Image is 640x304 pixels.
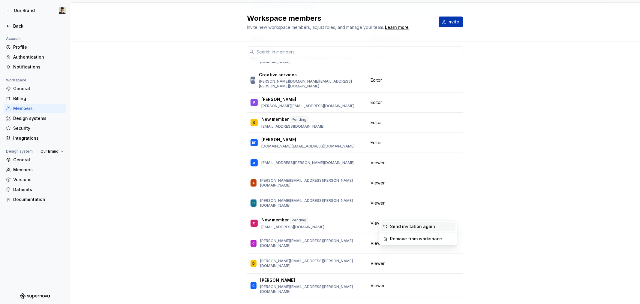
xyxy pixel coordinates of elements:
div: C [253,220,255,226]
a: Billing [4,94,66,103]
div: Authentication [13,54,64,60]
button: Our BrandAvery Hennings [1,4,68,17]
span: . [384,25,410,30]
a: General [4,155,66,165]
span: Invite [447,19,459,25]
span: Editor [371,99,382,105]
div: Pending [290,116,308,123]
p: [PERSON_NAME][EMAIL_ADDRESS][PERSON_NAME][DOMAIN_NAME] [260,239,363,248]
div: C [252,240,255,246]
p: [EMAIL_ADDRESS][DOMAIN_NAME] [261,225,324,230]
a: Profile [4,42,66,52]
a: Security [4,123,66,133]
span: Viewer [371,180,385,186]
p: [PERSON_NAME] [261,96,296,102]
p: Creative services [259,72,297,78]
img: 344848e3-ec3d-4aa0-b708-b8ed6430a7e0.png [4,7,11,14]
h2: Workspace members [247,14,431,23]
p: [PERSON_NAME][EMAIL_ADDRESS][PERSON_NAME][DOMAIN_NAME] [260,198,363,208]
div: Profile [13,44,64,50]
p: [PERSON_NAME] [260,277,295,283]
a: Documentation [4,195,66,204]
input: Search in members... [254,46,463,57]
div: Design system [4,148,35,155]
a: Versions [4,175,66,184]
a: Learn more [385,24,409,30]
a: Authentication [4,52,66,62]
div: Send invitation again [390,223,435,230]
span: Viewer [371,220,385,226]
div: Design systems [13,115,64,121]
span: Viewer [371,160,385,166]
a: Integrations [4,133,66,143]
a: Datasets [4,185,66,194]
a: Back [4,21,66,31]
div: General [13,157,64,163]
span: Editor [371,120,382,126]
div: Pending [290,217,308,223]
p: [PERSON_NAME][EMAIL_ADDRESS][PERSON_NAME][DOMAIN_NAME] [260,178,363,188]
div: RF [252,140,256,146]
p: [PERSON_NAME][EMAIL_ADDRESS][PERSON_NAME][DOMAIN_NAME] [260,284,363,294]
div: Notifications [13,64,64,70]
a: General [4,84,66,93]
div: CS [251,77,255,83]
div: Back [13,23,64,29]
div: A [252,180,255,186]
a: Design systems [4,114,66,123]
div: Integrations [13,135,64,141]
div: Members [13,105,64,111]
button: Change role [416,219,449,227]
svg: Supernova Logo [20,293,50,299]
p: [EMAIL_ADDRESS][PERSON_NAME][DOMAIN_NAME] [261,160,354,165]
span: Invite new workspace members, adjust roles, and manage your team. [247,25,384,30]
div: Suggestions [379,220,457,245]
p: [EMAIL_ADDRESS][DOMAIN_NAME] [261,124,324,129]
div: Documentation [13,196,64,202]
div: Account [4,35,23,42]
a: Members [4,165,66,175]
div: Workspace [4,77,29,84]
span: Viewer [371,200,385,206]
img: Avery Hennings [59,7,66,14]
a: Members [4,104,66,113]
p: New member [261,217,289,223]
div: Versions [13,177,64,183]
div: Our Brand [14,8,35,14]
div: General [13,86,64,92]
div: Security [13,125,64,131]
span: Viewer [371,283,385,289]
p: [PERSON_NAME][EMAIL_ADDRESS][DOMAIN_NAME] [261,104,354,108]
p: [PERSON_NAME][DOMAIN_NAME][EMAIL_ADDRESS][PERSON_NAME][DOMAIN_NAME] [259,79,363,89]
span: Our Brand [41,149,59,154]
div: G [252,283,255,289]
p: [DOMAIN_NAME][EMAIL_ADDRESS][DOMAIN_NAME] [261,144,355,149]
div: Datasets [13,187,64,193]
div: C [252,200,255,206]
button: Invite [439,17,463,27]
div: F [253,99,255,105]
span: Editor [371,140,382,146]
div: Billing [13,96,64,102]
span: Editor [371,77,382,83]
p: [PERSON_NAME] [261,137,296,143]
p: [PERSON_NAME][EMAIL_ADDRESS][PERSON_NAME][DOMAIN_NAME] [260,259,363,268]
span: Viewer [371,240,385,246]
div: Members [13,167,64,173]
span: Viewer [371,260,385,266]
div: A [253,160,255,166]
div: G [253,120,255,126]
a: Notifications [4,62,66,72]
p: New member [261,116,289,123]
div: D [252,260,255,266]
div: Remove from workspace [390,236,442,242]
